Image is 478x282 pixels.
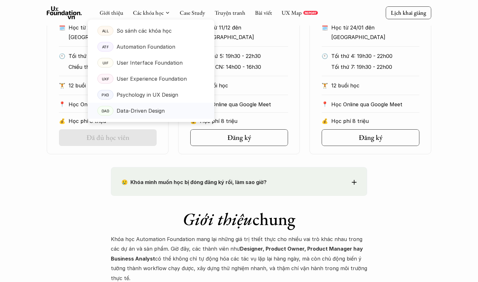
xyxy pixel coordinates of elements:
[102,28,109,33] p: ALL
[88,23,214,39] a: ALLSo sánh các khóa học
[322,116,328,126] p: 💰
[102,77,109,81] p: UXF
[59,81,65,90] p: 🏋️
[200,51,288,61] p: Tối thứ 5: 19h30 - 22h30
[59,51,65,61] p: 🕙
[331,100,419,109] p: Học Online qua Google Meet
[69,51,157,61] p: Tối thứ 3: 19h30 - 22h00
[322,129,419,146] a: Đăng ký
[322,101,328,107] p: 📍
[200,100,288,109] p: Học Online qua Google Meet
[87,133,129,142] h5: Đã đủ học viên
[215,9,245,16] a: Truyện tranh
[282,9,302,16] a: UX Map
[322,23,328,32] p: 🗓️
[117,74,187,84] p: User Experience Foundation
[331,51,419,61] p: Tối thứ 4: 19h30 - 22h00
[322,51,328,61] p: 🕙
[59,101,65,107] p: 📍
[200,81,288,90] p: 12 buổi học
[102,93,109,97] p: PXD
[183,208,252,230] em: Giới thiệu
[102,44,109,49] p: ATF
[117,26,172,36] p: So sánh các khóa học
[200,116,288,126] p: Học phí 8 triệu
[255,9,272,16] a: Bài viết
[386,6,431,19] a: Lịch khai giảng
[88,39,214,55] a: ATFAutomation Foundation
[100,9,123,16] a: Giới thiệu
[69,81,157,90] p: 12 buổi học
[69,23,145,42] p: Học từ 21/10 đến [GEOGRAPHIC_DATA]
[88,55,214,71] a: UIFUser Interface Foundation
[69,62,157,72] p: Chiều thứ 7: 14h00 - 16h30
[59,116,65,126] p: 💰
[59,23,65,32] p: 🗓️
[88,103,214,119] a: DADData-Driven Design
[117,58,183,68] p: User Interface Foundation
[391,9,426,16] p: Lịch khai giảng
[180,9,205,16] a: Case Study
[303,11,318,15] a: REPORT
[88,71,214,87] a: UXFUser Experience Foundation
[331,81,419,90] p: 12 buổi học
[322,81,328,90] p: 🏋️
[331,116,419,126] p: Học phí 8 triệu
[111,246,364,262] strong: Designer, Product Owner, Product Manager hay Business Analyst
[111,209,367,230] h1: chung
[133,9,164,16] a: Các khóa học
[190,129,288,146] a: Đăng ký
[227,133,251,142] h5: Đăng ký
[117,42,175,52] p: Automation Foundation
[69,100,157,109] p: Học Online qua Google Meet
[200,62,288,72] p: Chiều CN: 14h00 - 16h30
[121,179,267,185] strong: 😢 Khóa mình muốn học bị đóng đăng ký rồi, làm sao giờ?
[69,116,157,126] p: Học phí 8 triệu
[331,62,419,72] p: Tối thứ 7: 19h30 - 22h00
[117,90,178,100] p: Psychology in UX Design
[359,133,383,142] h5: Đăng ký
[331,23,408,42] p: Học từ 24/01 đến [GEOGRAPHIC_DATA]
[117,106,165,116] p: Data-Driven Design
[200,23,276,42] p: Học từ 11/12 đến [GEOGRAPHIC_DATA]
[305,11,317,15] p: REPORT
[102,109,110,113] p: DAD
[88,87,214,103] a: PXDPsychology in UX Design
[103,60,109,65] p: UIF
